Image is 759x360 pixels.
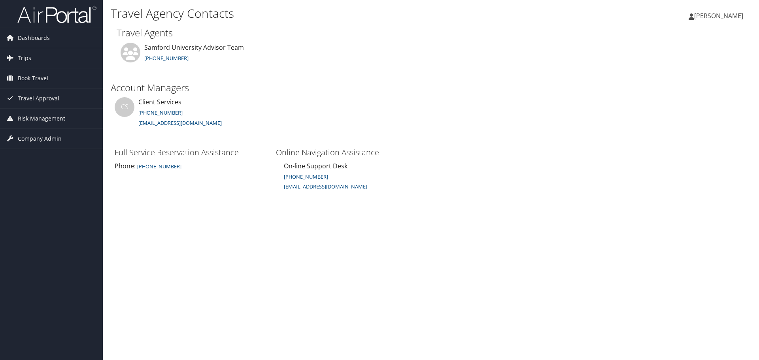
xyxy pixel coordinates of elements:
span: Dashboards [18,28,50,48]
span: Company Admin [18,129,62,149]
span: Client Services [138,98,181,106]
h1: Travel Agency Contacts [111,5,538,22]
h2: Travel Agents [117,26,745,40]
a: [PHONE_NUMBER] [284,173,328,180]
span: Trips [18,48,31,68]
span: Book Travel [18,68,48,88]
small: [PHONE_NUMBER] [137,163,181,170]
h3: Online Navigation Assistance [276,147,429,158]
a: [EMAIL_ADDRESS][DOMAIN_NAME] [138,119,222,126]
img: airportal-logo.png [17,5,96,24]
div: CS [115,97,134,117]
a: [PHONE_NUMBER] [138,109,183,116]
span: Travel Approval [18,89,59,108]
span: [PERSON_NAME] [694,11,743,20]
a: [PERSON_NAME] [689,4,751,28]
small: [EMAIL_ADDRESS][DOMAIN_NAME] [284,183,367,190]
div: Phone: [115,161,268,171]
span: Risk Management [18,109,65,128]
h3: Full Service Reservation Assistance [115,147,268,158]
span: On-line Support Desk [284,162,347,170]
a: [PHONE_NUMBER] [144,55,189,62]
a: [PHONE_NUMBER] [136,162,181,170]
a: [EMAIL_ADDRESS][DOMAIN_NAME] [284,182,367,190]
span: Samford University Advisor Team [144,43,244,52]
